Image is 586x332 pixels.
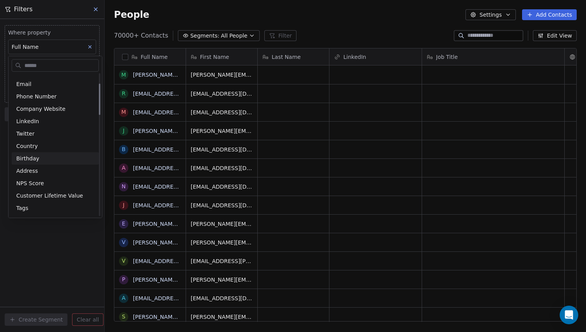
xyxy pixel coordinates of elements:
[16,93,57,100] span: Phone Number
[16,167,38,175] span: Address
[16,142,38,150] span: Country
[16,179,44,187] span: NPS Score
[16,117,39,125] span: LinkedIn
[16,105,65,113] span: Company Website
[16,130,34,138] span: Twitter
[16,204,28,212] span: Tags
[16,80,31,88] span: Email
[16,192,83,200] span: Customer Lifetime Value
[16,155,39,162] span: Birthday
